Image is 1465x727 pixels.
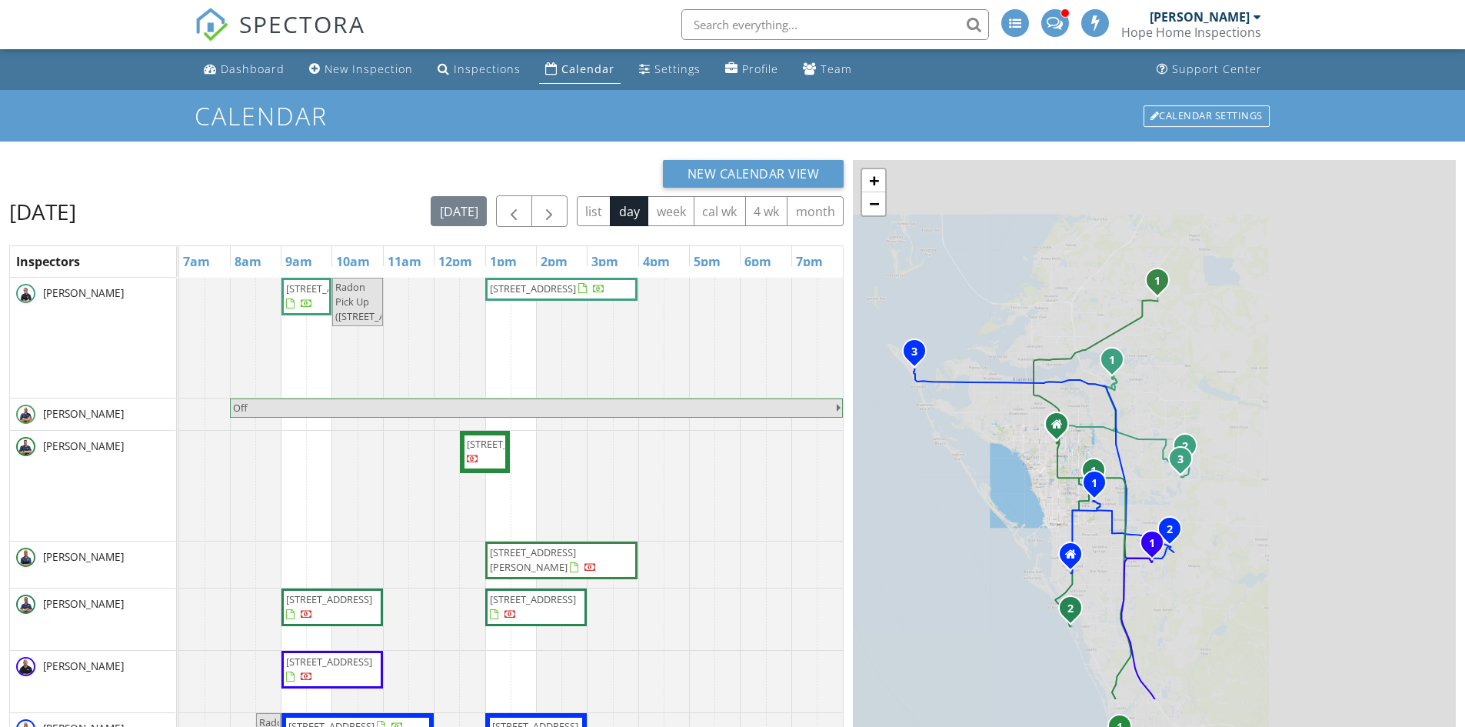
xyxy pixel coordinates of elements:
span: [PERSON_NAME] [40,406,127,422]
a: Calendar [539,55,621,84]
div: Calendar [561,62,614,76]
a: 1pm [486,249,521,274]
div: Team [821,62,852,76]
div: Dashboard [221,62,285,76]
div: 4940 Habana Dr, Sarasota, FL 34235 [1094,470,1103,479]
a: 12pm [435,249,476,274]
a: SPECTORA [195,21,365,53]
img: eric.jpg [16,405,35,424]
i: 1 [1090,466,1097,477]
h2: [DATE] [9,196,76,227]
a: 7am [179,249,214,274]
span: Off [233,401,248,415]
img: jerry.jpg [16,657,35,676]
span: Radon Pick Up ([STREET_ADDRESS]) [335,280,428,323]
i: 1 [1154,276,1160,287]
a: Zoom out [862,192,885,215]
img: shaun_b.jpg [16,595,35,614]
a: Inspections [431,55,527,84]
a: 8am [231,249,265,274]
input: Search everything... [681,9,989,40]
a: 6pm [741,249,775,274]
div: 13513 Heartwood Wy, Parrish, FL 34219 [1157,280,1167,289]
div: 7591 Camden Harbour Dr, Bradenton, FL 34212 [1112,359,1121,369]
span: Inspectors [16,253,80,270]
button: list [577,196,611,226]
button: 4 wk [745,196,788,226]
i: 2 [1167,525,1173,535]
i: 1 [1149,539,1155,549]
i: 1 [1109,355,1115,366]
a: Calendar Settings [1142,104,1271,128]
div: 16210 Baycross Dr, Lakewood Ranch, FL 34202 [1180,459,1190,468]
div: 6497 Parkland Dr Unit F, Sarasota FL 34243 [1057,424,1066,433]
i: 3 [911,347,917,358]
a: Dashboard [198,55,291,84]
button: New Calendar View [663,160,844,188]
img: nick.jpg [16,437,35,456]
span: [PERSON_NAME] [40,659,127,674]
div: 16609 Berwick Terrace, Bradenton, FL 34202 [1185,445,1194,455]
img: chris.jpg [16,548,35,567]
a: Company Profile [719,55,784,84]
span: [STREET_ADDRESS] [286,655,372,669]
a: Zoom in [862,169,885,192]
button: Previous day [496,195,532,227]
div: Profile [742,62,778,76]
h1: Calendar [195,102,1271,129]
div: 507 59th St, Holmes Beach, FL 34217 [914,351,924,360]
span: [STREET_ADDRESS] [490,592,576,606]
div: Support Center [1172,62,1262,76]
span: [PERSON_NAME] [40,285,127,301]
img: justin.jpg [16,284,35,303]
a: Settings [633,55,707,84]
span: [STREET_ADDRESS] [490,282,576,295]
a: Team [797,55,858,84]
div: Settings [654,62,701,76]
a: Support Center [1150,55,1268,84]
i: 2 [1067,604,1074,615]
a: 11am [384,249,425,274]
span: [STREET_ADDRESS][PERSON_NAME] [490,545,576,574]
button: week [648,196,694,226]
button: day [610,196,648,226]
div: 4108 Carriage Way , Sarasota, FL 34241 [1152,542,1161,552]
a: 3pm [588,249,622,274]
span: [STREET_ADDRESS] [286,592,372,606]
div: 8779 Midnight Pass Rd 506 H, Sarasota, FL 34242 [1070,608,1080,617]
div: 3048 Highlands Bridge Rd, Sarasota, FL 34235 [1094,482,1104,492]
a: 7pm [792,249,827,274]
a: 10am [332,249,374,274]
span: [STREET_ADDRESS] [467,437,553,451]
a: 4pm [639,249,674,274]
span: [PERSON_NAME] [40,439,127,454]
button: month [787,196,844,226]
a: 5pm [690,249,724,274]
img: The Best Home Inspection Software - Spectora [195,8,228,42]
span: [PERSON_NAME] [40,549,127,565]
i: 3 [1177,455,1184,465]
div: 2641 Austin Street, Sarasota Florida 34231 [1070,554,1080,563]
div: Calendar Settings [1144,105,1270,127]
div: [PERSON_NAME] [1150,9,1250,25]
button: Next day [531,195,568,227]
div: Hope Home Inspections [1121,25,1261,40]
a: New Inspection [303,55,419,84]
span: SPECTORA [239,8,365,40]
i: 2 [1182,442,1188,452]
i: 1 [1091,479,1097,489]
div: New Inspection [325,62,413,76]
a: 9am [281,249,316,274]
button: cal wk [694,196,746,226]
div: Inspections [454,62,521,76]
div: 8904 Bernini Pl, Sarasota, FL 34240 [1170,529,1179,538]
button: [DATE] [431,196,487,226]
span: [STREET_ADDRESS] [286,282,372,295]
span: [PERSON_NAME] [40,596,127,612]
a: 2pm [537,249,571,274]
